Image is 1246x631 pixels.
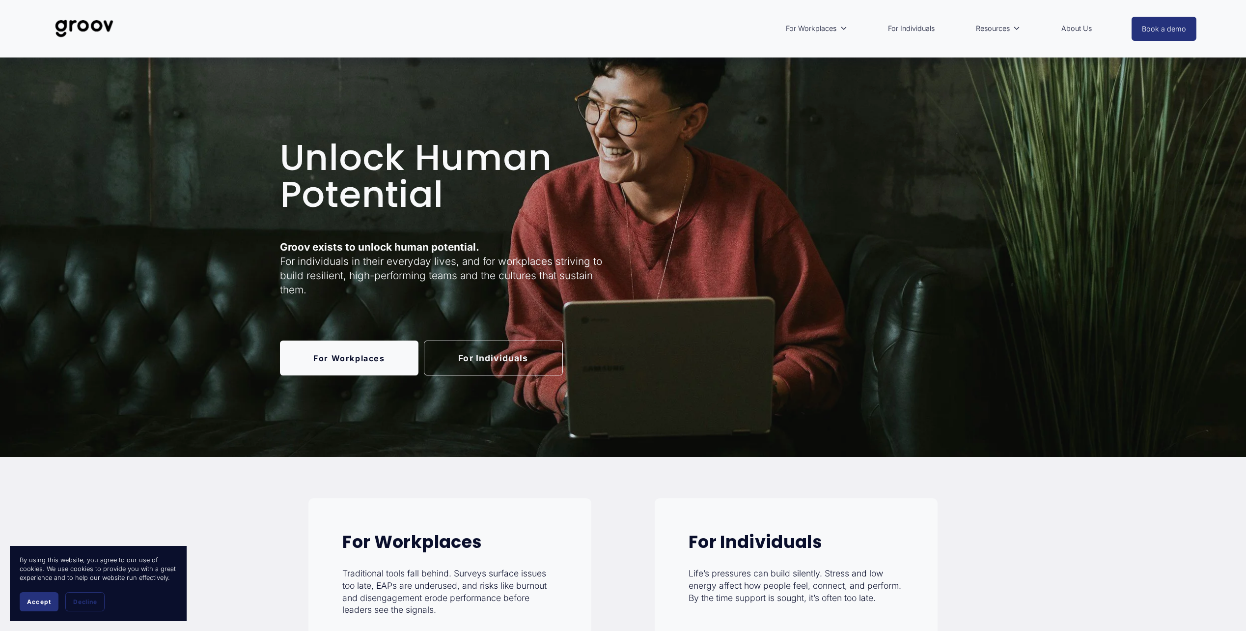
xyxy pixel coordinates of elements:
[280,240,620,297] p: For individuals in their everyday lives, and for workplaces striving to build resilient, high-per...
[27,598,51,605] span: Accept
[976,22,1010,35] span: Resources
[1132,17,1196,41] a: Book a demo
[342,530,482,554] strong: For Workplaces
[280,341,419,375] a: For Workplaces
[10,546,187,621] section: Cookie banner
[689,568,904,604] p: Life’s pressures can build silently. Stress and low energy affect how people feel, connect, and p...
[50,12,119,45] img: Groov | Unlock Human Potential at Work and in Life
[65,592,105,611] button: Decline
[883,17,940,40] a: For Individuals
[20,592,58,611] button: Accept
[73,598,97,605] span: Decline
[280,241,479,253] strong: Groov exists to unlock human potential.
[342,568,557,616] p: Traditional tools fall behind. Surveys surface issues too late, EAPs are underused, and risks lik...
[689,530,822,554] strong: For Individuals
[20,556,177,582] p: By using this website, you agree to our use of cookies. We use cookies to provide you with a grea...
[781,17,852,40] a: folder dropdown
[1056,17,1097,40] a: About Us
[971,17,1025,40] a: folder dropdown
[786,22,836,35] span: For Workplaces
[424,341,563,375] a: For Individuals
[280,139,620,213] h1: Unlock Human Potential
